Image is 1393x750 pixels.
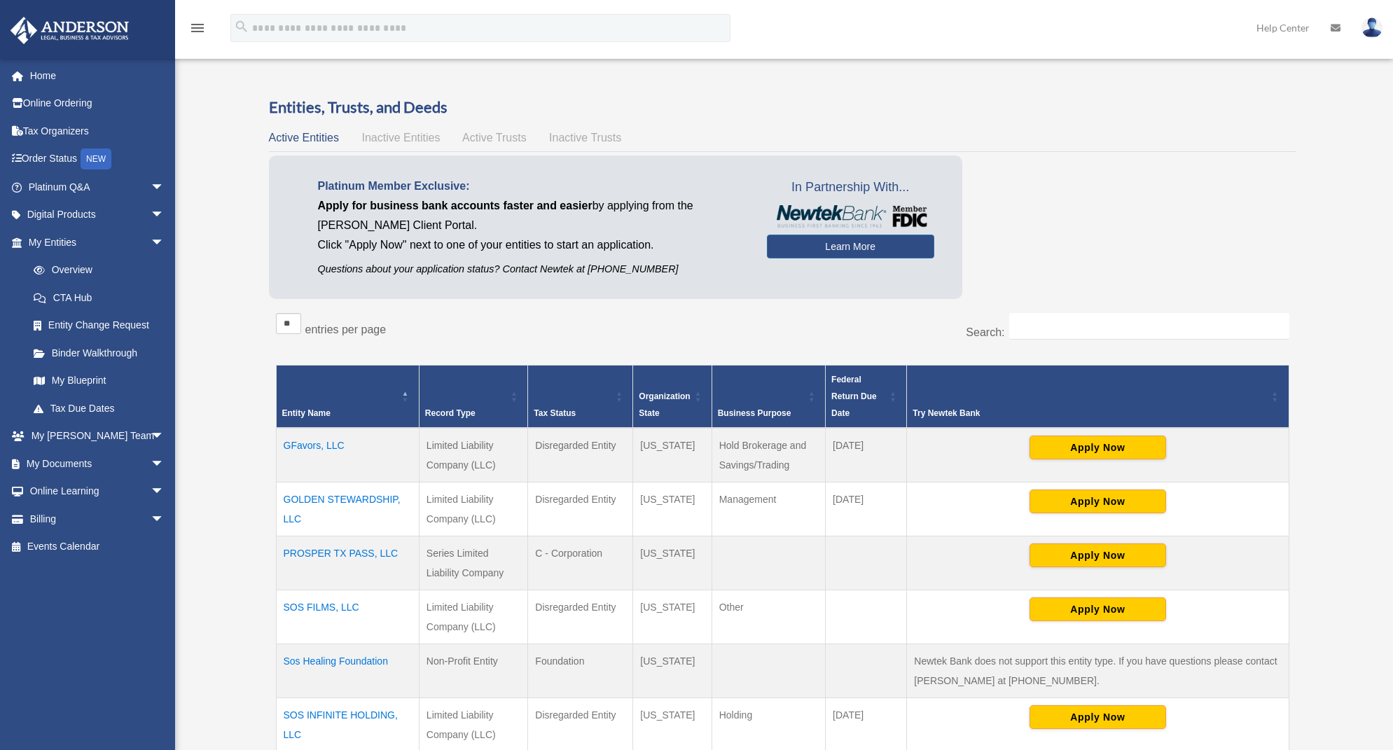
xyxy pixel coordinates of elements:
[718,408,791,418] span: Business Purpose
[151,173,179,202] span: arrow_drop_down
[633,482,712,536] td: [US_STATE]
[318,200,592,211] span: Apply for business bank accounts faster and easier
[151,201,179,230] span: arrow_drop_down
[151,478,179,506] span: arrow_drop_down
[20,312,179,340] a: Entity Change Request
[10,505,186,533] a: Billingarrow_drop_down
[826,482,907,536] td: [DATE]
[269,132,339,144] span: Active Entities
[907,365,1289,428] th: Try Newtek Bank : Activate to sort
[419,365,528,428] th: Record Type: Activate to sort
[907,644,1289,697] td: Newtek Bank does not support this entity type. If you have questions please contact [PERSON_NAME]...
[419,428,528,482] td: Limited Liability Company (LLC)
[189,20,206,36] i: menu
[712,482,825,536] td: Management
[151,505,179,534] span: arrow_drop_down
[282,408,331,418] span: Entity Name
[712,365,825,428] th: Business Purpose: Activate to sort
[276,590,419,644] td: SOS FILMS, LLC
[462,132,527,144] span: Active Trusts
[318,176,746,196] p: Platinum Member Exclusive:
[826,428,907,482] td: [DATE]
[419,590,528,644] td: Limited Liability Company (LLC)
[633,644,712,697] td: [US_STATE]
[419,644,528,697] td: Non-Profit Entity
[774,205,927,228] img: NewtekBankLogoSM.png
[633,536,712,590] td: [US_STATE]
[528,590,633,644] td: Disregarded Entity
[276,428,419,482] td: GFavors, LLC
[10,450,186,478] a: My Documentsarrow_drop_down
[767,235,934,258] a: Learn More
[234,19,249,34] i: search
[528,536,633,590] td: C - Corporation
[81,148,111,169] div: NEW
[10,478,186,506] a: Online Learningarrow_drop_down
[10,228,179,256] a: My Entitiesarrow_drop_down
[633,428,712,482] td: [US_STATE]
[305,324,387,335] label: entries per page
[151,422,179,451] span: arrow_drop_down
[966,326,1004,338] label: Search:
[10,173,186,201] a: Platinum Q&Aarrow_drop_down
[10,90,186,118] a: Online Ordering
[712,428,825,482] td: Hold Brokerage and Savings/Trading
[276,365,419,428] th: Entity Name: Activate to invert sorting
[425,408,476,418] span: Record Type
[534,408,576,418] span: Tax Status
[549,132,621,144] span: Inactive Trusts
[20,339,179,367] a: Binder Walkthrough
[276,536,419,590] td: PROSPER TX PASS, LLC
[20,394,179,422] a: Tax Due Dates
[6,17,133,44] img: Anderson Advisors Platinum Portal
[1030,543,1166,567] button: Apply Now
[712,590,825,644] td: Other
[151,450,179,478] span: arrow_drop_down
[1030,597,1166,621] button: Apply Now
[639,391,690,418] span: Organization State
[633,590,712,644] td: [US_STATE]
[767,176,934,199] span: In Partnership With...
[1030,705,1166,729] button: Apply Now
[419,536,528,590] td: Series Limited Liability Company
[276,644,419,697] td: Sos Healing Foundation
[831,375,877,418] span: Federal Return Due Date
[10,533,186,561] a: Events Calendar
[10,62,186,90] a: Home
[318,235,746,255] p: Click "Apply Now" next to one of your entities to start an application.
[10,117,186,145] a: Tax Organizers
[528,644,633,697] td: Foundation
[10,201,186,229] a: Digital Productsarrow_drop_down
[361,132,440,144] span: Inactive Entities
[419,482,528,536] td: Limited Liability Company (LLC)
[318,196,746,235] p: by applying from the [PERSON_NAME] Client Portal.
[1030,489,1166,513] button: Apply Now
[20,284,179,312] a: CTA Hub
[10,145,186,174] a: Order StatusNEW
[20,256,172,284] a: Overview
[528,428,633,482] td: Disregarded Entity
[10,422,186,450] a: My [PERSON_NAME] Teamarrow_drop_down
[826,365,907,428] th: Federal Return Due Date: Activate to sort
[189,25,206,36] a: menu
[151,228,179,257] span: arrow_drop_down
[1030,436,1166,459] button: Apply Now
[528,365,633,428] th: Tax Status: Activate to sort
[913,405,1267,422] div: Try Newtek Bank
[276,482,419,536] td: GOLDEN STEWARDSHIP, LLC
[269,97,1296,118] h3: Entities, Trusts, and Deeds
[1361,18,1382,38] img: User Pic
[318,261,746,278] p: Questions about your application status? Contact Newtek at [PHONE_NUMBER]
[20,367,179,395] a: My Blueprint
[633,365,712,428] th: Organization State: Activate to sort
[528,482,633,536] td: Disregarded Entity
